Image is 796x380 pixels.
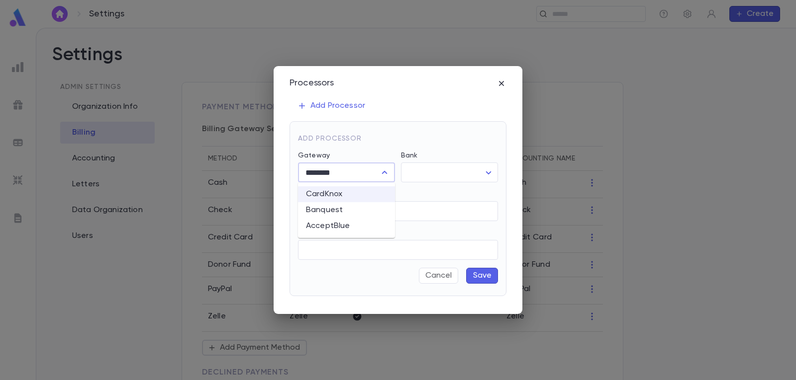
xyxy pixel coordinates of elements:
[298,218,395,234] li: AcceptBlue
[298,101,365,111] p: Add Processor
[298,186,395,202] li: CardKnox
[298,202,395,218] li: Banquest
[401,152,418,159] label: Bank
[298,135,362,142] span: Add Processor
[401,163,498,182] div: ​
[290,78,334,89] div: Processors
[419,268,458,284] button: Cancel
[298,152,330,159] label: Gateway
[378,165,392,179] button: Close
[466,268,498,284] button: Save
[290,96,373,115] button: Add Processor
